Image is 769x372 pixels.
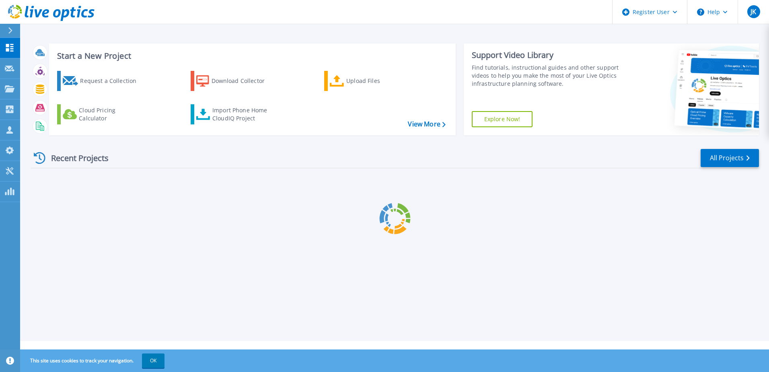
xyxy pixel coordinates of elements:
div: Support Video Library [472,50,622,60]
a: Download Collector [191,71,280,91]
div: Find tutorials, instructional guides and other support videos to help you make the most of your L... [472,64,622,88]
div: Recent Projects [31,148,119,168]
div: Cloud Pricing Calculator [79,106,143,122]
div: Upload Files [346,73,411,89]
a: Upload Files [324,71,414,91]
a: Request a Collection [57,71,147,91]
a: View More [408,120,445,128]
span: This site uses cookies to track your navigation. [22,353,164,368]
div: Import Phone Home CloudIQ Project [212,106,275,122]
span: JK [750,8,756,15]
a: Explore Now! [472,111,533,127]
div: Request a Collection [80,73,144,89]
button: OK [142,353,164,368]
div: Download Collector [212,73,276,89]
h3: Start a New Project [57,52,445,60]
a: Cloud Pricing Calculator [57,104,147,124]
a: All Projects [701,149,759,167]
